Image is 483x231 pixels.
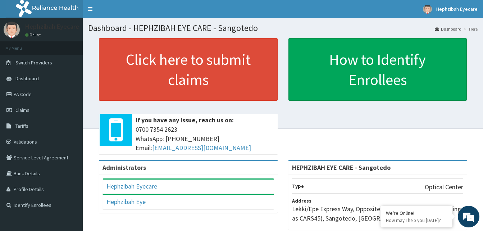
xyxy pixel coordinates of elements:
a: Click here to submit claims [99,38,278,101]
li: Here [462,26,478,32]
img: User Image [423,5,432,14]
div: Minimize live chat window [118,4,135,21]
a: Hephzibah Eye [106,198,146,206]
span: 0700 7354 2623 WhatsApp: [PHONE_NUMBER] Email: [136,125,274,153]
textarea: Type your message and hit 'Enter' [4,154,137,180]
a: How to Identify Enrollees [288,38,467,101]
h1: Dashboard - HEPHZIBAH EYE CARE - Sangotedo [88,23,478,33]
div: We're Online! [386,210,447,216]
p: How may I help you today? [386,217,447,223]
strong: HEPHZIBAH EYE CARE - Sangotedo [292,163,391,172]
span: Tariffs [15,123,28,129]
a: Dashboard [435,26,461,32]
b: If you have any issue, reach us on: [136,116,234,124]
img: User Image [4,22,20,38]
span: Hephzibah Eyecare [436,6,478,12]
span: We're online! [42,69,99,142]
img: d_794563401_company_1708531726252_794563401 [13,36,29,54]
span: Claims [15,107,29,113]
b: Address [292,198,311,204]
a: Hephzibah Eyecare [106,182,157,190]
b: Administrators [102,163,146,172]
p: Optical Center [425,182,463,192]
a: Online [25,32,42,37]
span: Dashboard [15,75,39,82]
span: Switch Providers [15,59,52,66]
div: Chat with us now [37,40,121,50]
b: Type [292,183,304,189]
a: [EMAIL_ADDRESS][DOMAIN_NAME] [152,144,251,152]
p: Hephzibah Eyecare [25,23,79,30]
p: Lekki/Epe Express Way, Opposite PWAN Homes (Same Building as CARS45), Sangotedo, [GEOGRAPHIC_DATA] [292,204,464,223]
